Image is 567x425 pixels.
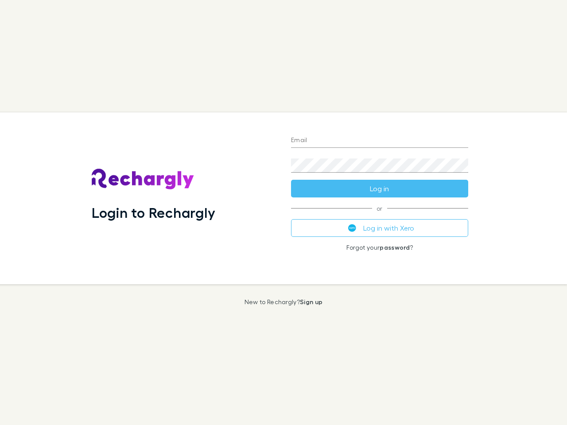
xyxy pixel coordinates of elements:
p: New to Rechargly? [245,298,323,305]
img: Xero's logo [348,224,356,232]
button: Log in with Xero [291,219,468,237]
span: or [291,208,468,209]
img: Rechargly's Logo [92,169,194,190]
a: password [380,243,410,251]
h1: Login to Rechargly [92,204,215,221]
button: Log in [291,180,468,197]
a: Sign up [300,298,322,305]
p: Forgot your ? [291,244,468,251]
